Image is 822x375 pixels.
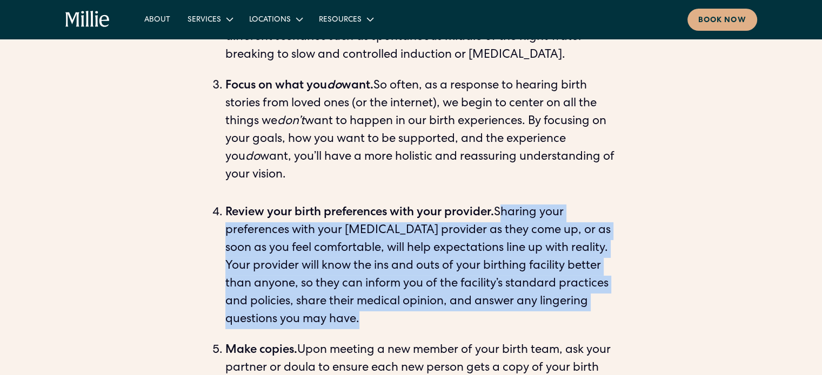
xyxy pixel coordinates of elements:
a: Book now [687,9,757,31]
div: Resources [310,10,381,28]
em: do [327,80,342,92]
div: Locations [240,10,310,28]
strong: Focus on what you want. [225,80,373,92]
div: Services [188,15,221,26]
div: Resources [319,15,362,26]
em: don’t [277,116,305,128]
a: home [65,11,110,28]
strong: Make copies. [225,345,297,357]
li: So often, as a response to hearing birth stories from loved ones (or the internet), we begin to c... [225,78,619,202]
strong: Review your birth preferences with your provider. [225,207,494,219]
div: Services [179,10,240,28]
div: Book now [698,15,746,26]
div: Locations [249,15,291,26]
em: do [245,152,260,163]
a: About [136,10,179,28]
li: Sharing your preferences with your [MEDICAL_DATA] provider as they come up, or as soon as you fee... [225,204,619,329]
